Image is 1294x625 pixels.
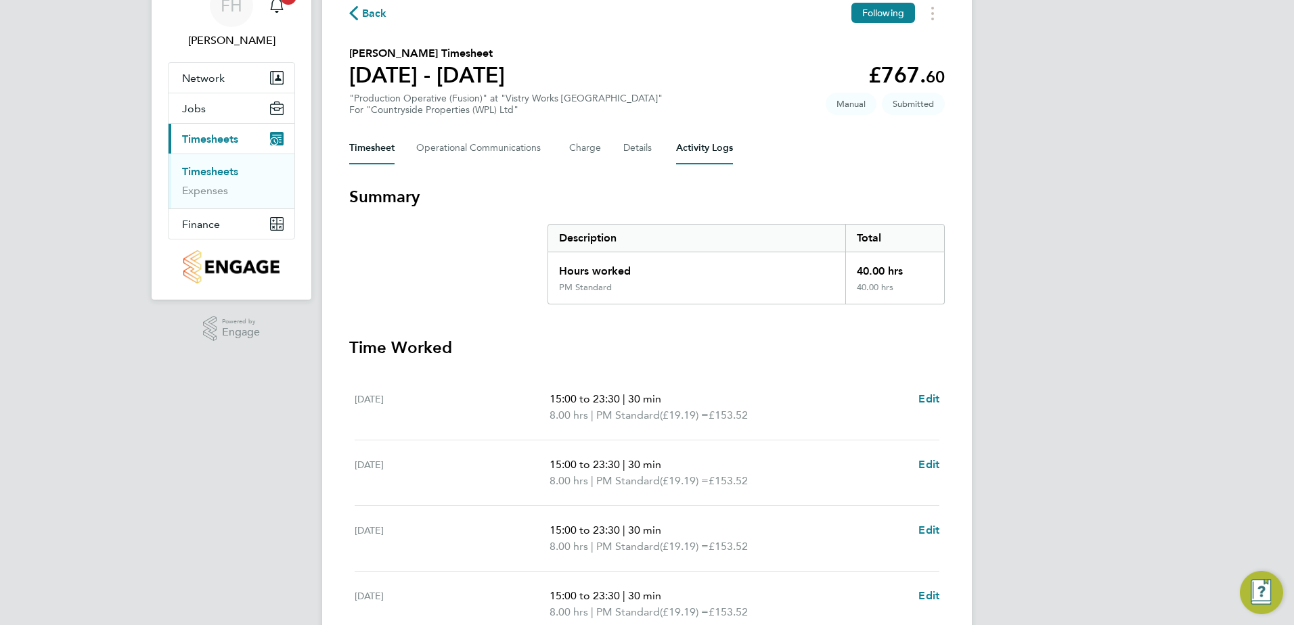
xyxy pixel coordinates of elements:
span: This timesheet was manually created. [826,93,876,115]
span: 15:00 to 23:30 [550,589,620,602]
h3: Summary [349,186,945,208]
div: Description [548,225,845,252]
a: Go to home page [168,250,295,283]
span: 15:00 to 23:30 [550,392,620,405]
h1: [DATE] - [DATE] [349,62,505,89]
span: 8.00 hrs [550,605,588,618]
span: | [591,540,594,553]
div: PM Standard [559,282,612,293]
span: | [591,605,594,618]
span: (£19.19) = [660,474,709,487]
span: PM Standard [596,473,660,489]
div: [DATE] [355,588,550,620]
span: (£19.19) = [660,540,709,553]
span: | [623,524,625,536]
span: Jobs [182,102,206,115]
span: | [591,409,594,421]
span: 30 min [628,589,661,602]
button: Details [623,132,654,164]
span: This timesheet is Submitted. [882,93,945,115]
span: Network [182,72,225,85]
span: | [623,458,625,471]
span: 30 min [628,458,661,471]
img: countryside-properties-logo-retina.png [183,250,279,283]
span: 60 [926,67,945,87]
span: (£19.19) = [660,605,709,618]
a: Timesheets [182,165,238,178]
span: Following [862,7,904,19]
span: 15:00 to 23:30 [550,524,620,536]
span: 30 min [628,392,661,405]
span: Finance [182,218,220,231]
a: Edit [918,391,939,407]
span: PM Standard [596,538,660,555]
div: Total [845,225,944,252]
span: Timesheets [182,133,238,145]
div: 40.00 hrs [845,252,944,282]
span: £153.52 [709,409,748,421]
button: Timesheets Menu [920,3,945,24]
span: £153.52 [709,540,748,553]
div: For "Countryside Properties (WPL) Ltd" [349,104,663,116]
a: Edit [918,522,939,538]
span: £153.52 [709,474,748,487]
span: PM Standard [596,604,660,620]
h3: Time Worked [349,337,945,358]
button: Timesheets [169,124,294,154]
div: [DATE] [355,522,550,555]
button: Jobs [169,93,294,123]
span: Edit [918,524,939,536]
span: 8.00 hrs [550,409,588,421]
span: | [591,474,594,487]
button: Finance [169,209,294,239]
span: Edit [918,589,939,602]
button: Following [851,3,915,23]
app-decimal: £767. [868,62,945,88]
span: Edit [918,458,939,471]
div: Summary [548,224,945,304]
span: | [623,392,625,405]
div: [DATE] [355,391,550,423]
span: Fidel Hill [168,32,295,49]
span: (£19.19) = [660,409,709,421]
a: Edit [918,457,939,473]
div: "Production Operative (Fusion)" at "Vistry Works [GEOGRAPHIC_DATA]" [349,93,663,116]
div: Timesheets [169,154,294,208]
span: PM Standard [596,407,660,423]
div: [DATE] [355,457,550,489]
button: Charge [569,132,602,164]
span: Powered by [222,316,260,327]
span: Back [362,5,387,22]
button: Back [349,5,387,22]
div: 40.00 hrs [845,282,944,304]
a: Powered byEngage [203,316,261,342]
span: Engage [222,327,260,338]
span: 8.00 hrs [550,540,588,553]
span: £153.52 [709,605,748,618]
button: Engage Resource Center [1240,571,1283,614]
a: Expenses [182,184,228,197]
div: Hours worked [548,252,845,282]
h2: [PERSON_NAME] Timesheet [349,45,505,62]
button: Network [169,63,294,93]
button: Operational Communications [416,132,548,164]
span: 8.00 hrs [550,474,588,487]
button: Activity Logs [676,132,733,164]
span: 15:00 to 23:30 [550,458,620,471]
span: Edit [918,392,939,405]
span: 30 min [628,524,661,536]
span: | [623,589,625,602]
button: Timesheet [349,132,395,164]
a: Edit [918,588,939,604]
